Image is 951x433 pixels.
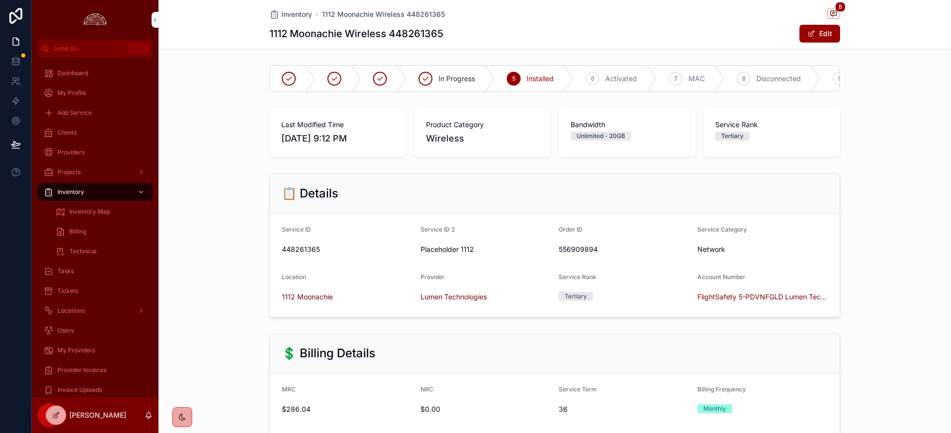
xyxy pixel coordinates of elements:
h1: 1112 Moonachie Wireless 448261365 [269,27,443,41]
span: Locations [57,307,85,315]
span: Network [697,244,725,254]
div: Tertiary [565,292,587,301]
span: 9 [838,75,842,83]
span: Disconnected [756,74,801,84]
button: Jump to...K [38,40,153,57]
span: Service ID [282,226,311,233]
p: [PERSON_NAME] [69,410,126,420]
span: Order ID [559,226,582,233]
span: Provider [421,273,445,281]
a: Tasks [38,262,153,280]
button: 8 [827,8,840,20]
span: Service Rank [715,120,828,130]
span: $286.04 [282,404,413,414]
span: Jump to... [53,45,124,52]
span: Inventory Map [69,208,110,216]
a: Lumen Technologies [421,292,487,302]
span: [DATE] 9:12 PM [281,132,394,145]
span: Service Rank [559,273,596,281]
img: App logo [81,12,109,28]
span: Tasks [57,267,74,275]
a: Invoice Uploads [38,381,153,399]
span: Dashboard [57,69,88,77]
span: Projects [57,168,81,176]
span: Provider Invoices [57,366,106,374]
span: Billing Frequency [697,385,746,393]
a: Locations [38,302,153,320]
a: Users [38,322,153,339]
a: Projects [38,163,153,181]
span: Last Modified Time [281,120,394,130]
span: Tickets [57,287,78,295]
a: Technical [50,242,153,260]
span: Location [282,273,306,281]
a: Billing [50,223,153,241]
span: Inventory [57,188,84,196]
a: Add Service [38,104,153,122]
span: My Providers [57,346,95,354]
a: FlightSafety 5-PDVNFGLD Lumen Technologies [697,292,828,302]
a: Provider Invoices [38,361,153,379]
span: Activated [605,74,637,84]
span: 556909894 [559,244,689,254]
span: Invoice Uploads [57,386,102,394]
span: 5 [512,75,516,83]
div: Tertiary [721,132,743,141]
span: MRC [282,385,296,393]
span: Installed [527,74,554,84]
h2: 💲 Billing Details [282,345,375,361]
span: $0.00 [421,404,551,414]
span: IM [45,409,54,421]
a: Tickets [38,282,153,300]
span: K [140,45,148,52]
a: My Profile [38,84,153,102]
div: scrollable content [32,57,158,397]
span: Add Service [57,109,92,117]
span: Clients [57,129,77,137]
span: 448261365 [282,244,413,254]
span: Service ID 2 [421,226,455,233]
a: Inventory Map [50,203,153,221]
a: Inventory [38,183,153,201]
span: Product Category [426,120,539,130]
span: Wireless [426,132,464,145]
span: 8 [835,2,845,12]
span: In Progress [438,74,475,84]
span: MAC [688,74,705,84]
a: Providers [38,144,153,161]
span: Service Term [559,385,597,393]
span: 7 [674,75,678,83]
a: Inventory [269,9,312,19]
span: 36 [559,404,689,414]
button: Edit [799,25,840,43]
span: Placeholder 1112 [421,244,551,254]
span: Technical [69,247,97,255]
span: Billing [69,228,86,236]
a: 1112 Moonachie [282,292,333,302]
span: NRC [421,385,433,393]
span: Service Category [697,226,747,233]
span: Providers [57,148,85,156]
span: Account Number [697,273,745,281]
div: Unlimited - 20GB [577,132,625,141]
a: My Providers [38,341,153,359]
span: 8 [742,75,745,83]
div: Monthly [703,404,726,413]
span: Bandwidth [571,120,684,130]
span: Inventory [281,9,312,19]
a: Clients [38,124,153,142]
span: Users [57,327,74,335]
span: 6 [591,75,594,83]
a: Dashboard [38,64,153,82]
a: 1112 Moonachie Wireless 448261365 [322,9,445,19]
h2: 📋 Details [282,186,338,201]
span: My Profile [57,89,86,97]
